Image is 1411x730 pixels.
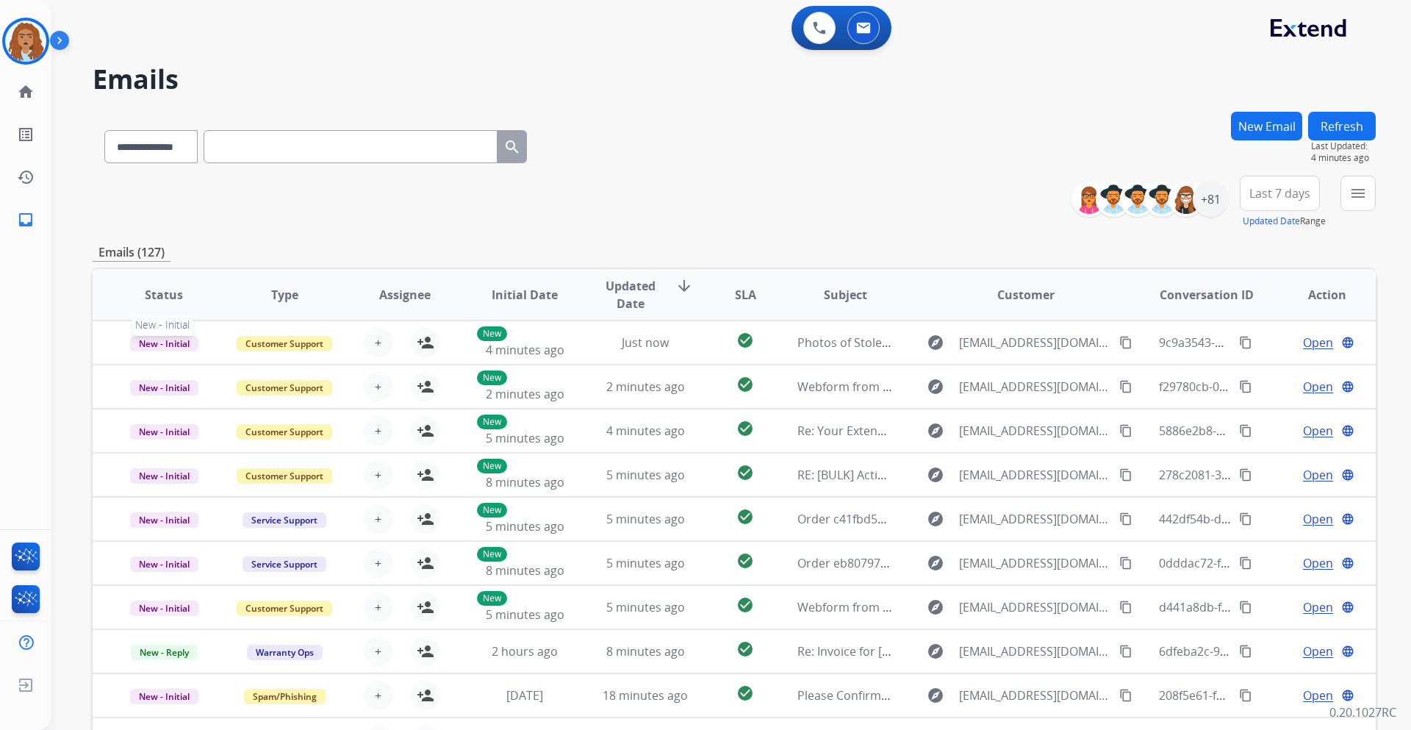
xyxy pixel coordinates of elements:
[130,424,198,440] span: New - Initial
[1159,334,1385,351] span: 9c9a3543-d885-4ec8-8dc4-c5886bde728c
[417,598,434,616] mat-icon: person_add
[477,547,507,562] p: New
[927,687,944,704] mat-icon: explore
[486,342,564,358] span: 4 minutes ago
[477,459,507,473] p: New
[145,286,183,304] span: Status
[736,464,754,482] mat-icon: check_circle
[736,420,754,437] mat-icon: check_circle
[1341,336,1354,349] mat-icon: language
[364,504,393,534] button: +
[1303,687,1333,704] span: Open
[130,689,198,704] span: New - Initial
[959,378,1110,396] span: [EMAIL_ADDRESS][DOMAIN_NAME]
[237,601,332,616] span: Customer Support
[1303,422,1333,440] span: Open
[93,243,170,262] p: Emails (127)
[927,378,944,396] mat-icon: explore
[1303,643,1333,660] span: Open
[1159,599,1376,615] span: d441a8db-fb23-49f0-9e4d-c0cbf293336f
[506,687,543,704] span: [DATE]
[244,689,326,704] span: Spam/Phishing
[486,386,564,402] span: 2 minutes ago
[417,554,434,572] mat-icon: person_add
[486,430,564,446] span: 5 minutes ago
[606,379,685,395] span: 2 minutes ago
[1239,557,1252,570] mat-icon: content_copy
[1239,689,1252,702] mat-icon: content_copy
[1341,601,1354,614] mat-icon: language
[17,211,35,229] mat-icon: inbox
[17,168,35,186] mat-icon: history
[959,687,1110,704] span: [EMAIL_ADDRESS][DOMAIN_NAME]
[736,376,754,393] mat-icon: check_circle
[492,643,558,659] span: 2 hours ago
[736,684,754,702] mat-icon: check_circle
[243,512,326,528] span: Service Support
[1243,215,1326,227] span: Range
[927,598,944,616] mat-icon: explore
[1341,468,1354,482] mat-icon: language
[477,415,507,429] p: New
[927,334,944,351] mat-icon: explore
[375,643,381,660] span: +
[1239,424,1252,437] mat-icon: content_copy
[603,687,688,704] span: 18 minutes ago
[736,596,754,614] mat-icon: check_circle
[417,422,434,440] mat-icon: person_add
[364,372,393,401] button: +
[237,380,332,396] span: Customer Support
[417,334,434,351] mat-icon: person_add
[492,286,558,304] span: Initial Date
[959,422,1110,440] span: [EMAIL_ADDRESS][DOMAIN_NAME]
[1255,269,1376,321] th: Action
[797,643,969,659] span: Re: Invoice for [PERSON_NAME]
[486,562,564,579] span: 8 minutes ago
[959,554,1110,572] span: [EMAIL_ADDRESS][DOMAIN_NAME]
[271,286,298,304] span: Type
[1308,112,1376,140] button: Refresh
[927,510,944,528] mat-icon: explore
[1341,689,1354,702] mat-icon: language
[1119,645,1132,658] mat-icon: content_copy
[375,687,381,704] span: +
[477,503,507,518] p: New
[1119,336,1132,349] mat-icon: content_copy
[1341,380,1354,393] mat-icon: language
[364,460,393,490] button: +
[1341,512,1354,526] mat-icon: language
[130,468,198,484] span: New - Initial
[375,554,381,572] span: +
[1119,557,1132,570] mat-icon: content_copy
[364,416,393,445] button: +
[797,423,954,439] span: Re: Your Extend Virtual Card
[1159,423,1384,439] span: 5886e2b8-7af1-4dcc-b29e-52bb8040c772
[606,467,685,483] span: 5 minutes ago
[797,511,1055,527] span: Order c41fbd51-495b-4c70-a512-403285080f69
[797,334,938,351] span: Photos of Stolen Package
[1159,687,1376,704] span: 208f5e61-f4ec-4499-8177-e4cb4387b9f7
[486,606,564,623] span: 5 minutes ago
[797,555,1061,571] span: Order eb807979-2e67-47c1-89c2-e0e2d044d01d
[1119,689,1132,702] mat-icon: content_copy
[237,424,332,440] span: Customer Support
[736,552,754,570] mat-icon: check_circle
[1119,512,1132,526] mat-icon: content_copy
[1239,645,1252,658] mat-icon: content_copy
[379,286,431,304] span: Assignee
[1239,512,1252,526] mat-icon: content_copy
[1231,112,1302,140] button: New Email
[1119,601,1132,614] mat-icon: content_copy
[736,640,754,658] mat-icon: check_circle
[5,21,46,62] img: avatar
[959,510,1110,528] span: [EMAIL_ADDRESS][DOMAIN_NAME]
[130,336,198,351] span: New - Initial
[1303,466,1333,484] span: Open
[486,474,564,490] span: 8 minutes ago
[477,326,507,341] p: New
[736,332,754,349] mat-icon: check_circle
[1119,380,1132,393] mat-icon: content_copy
[364,593,393,622] button: +
[375,334,381,351] span: +
[131,645,198,660] span: New - Reply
